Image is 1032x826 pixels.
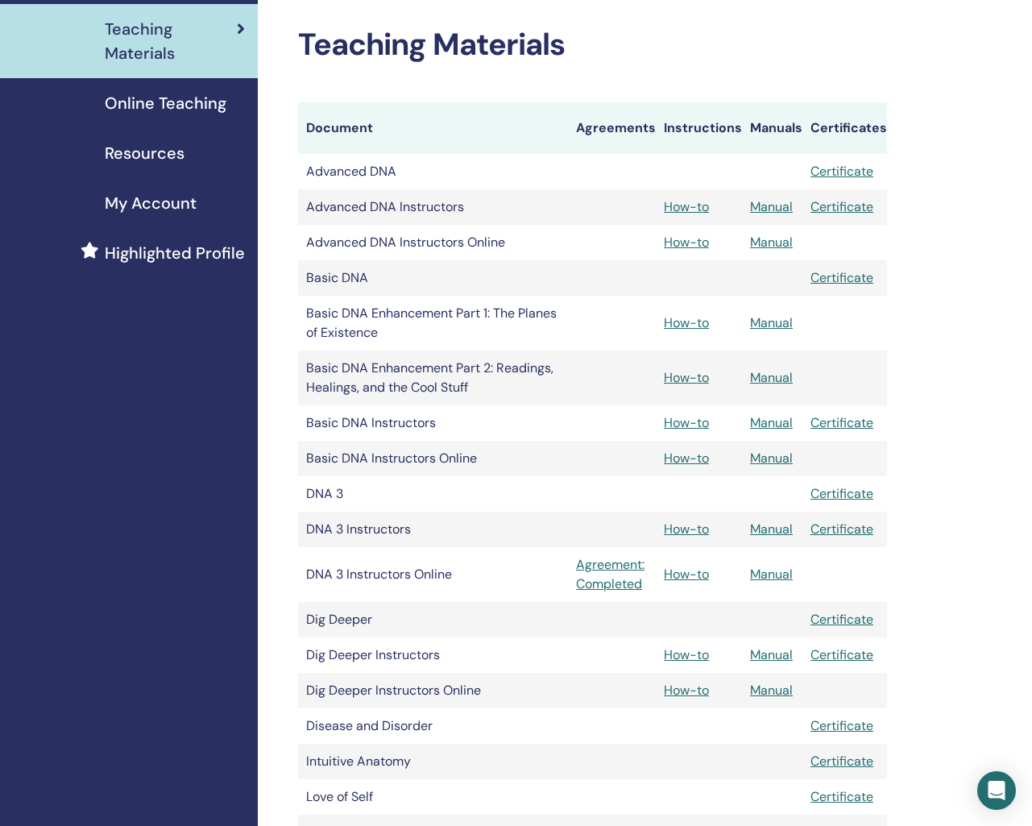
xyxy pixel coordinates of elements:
td: Dig Deeper Instructors [298,637,568,673]
div: Open Intercom Messenger [977,771,1016,810]
a: Certificate [810,163,873,180]
a: How-to [664,521,709,538]
a: Certificate [810,198,873,215]
a: Manual [750,646,793,663]
th: Agreements [568,102,656,154]
th: Document [298,102,568,154]
a: How-to [664,646,709,663]
a: Manual [750,414,793,431]
a: Manual [750,314,793,331]
a: Certificate [810,414,873,431]
td: Basic DNA Instructors [298,405,568,441]
a: Manual [750,682,793,699]
th: Manuals [742,102,802,154]
a: Manual [750,369,793,386]
a: Agreement: Completed [576,555,648,594]
a: Certificate [810,521,873,538]
a: How-to [664,682,709,699]
h2: Teaching Materials [298,27,887,64]
td: Dig Deeper [298,602,568,637]
a: Certificate [810,788,873,805]
a: How-to [664,566,709,583]
span: My Account [105,191,197,215]
a: Manual [750,450,793,467]
td: Dig Deeper Instructors Online [298,673,568,708]
a: Certificate [810,611,873,628]
td: Disease and Disorder [298,708,568,744]
td: Basic DNA [298,260,568,296]
span: Highlighted Profile [105,241,245,265]
a: Certificate [810,717,873,734]
span: Resources [105,141,184,165]
td: Advanced DNA [298,154,568,189]
td: Advanced DNA Instructors [298,189,568,225]
td: DNA 3 [298,476,568,512]
a: Manual [750,566,793,583]
a: Certificate [810,753,873,770]
span: Online Teaching [105,91,226,115]
td: Basic DNA Enhancement Part 1: The Planes of Existence [298,296,568,351]
span: Teaching Materials [105,17,237,65]
a: Certificate [810,269,873,286]
a: Certificate [810,485,873,502]
td: DNA 3 Instructors [298,512,568,547]
a: Certificate [810,646,873,663]
th: Instructions [656,102,742,154]
td: DNA 3 Instructors Online [298,547,568,602]
td: Basic DNA Enhancement Part 2: Readings, Healings, and the Cool Stuff [298,351,568,405]
a: How-to [664,369,709,386]
td: Intuitive Anatomy [298,744,568,779]
a: How-to [664,234,709,251]
td: Love of Self [298,779,568,815]
a: Manual [750,521,793,538]
a: How-to [664,414,709,431]
th: Certificates [802,102,887,154]
td: Advanced DNA Instructors Online [298,225,568,260]
a: Manual [750,234,793,251]
a: How-to [664,314,709,331]
a: How-to [664,450,709,467]
td: Basic DNA Instructors Online [298,441,568,476]
a: Manual [750,198,793,215]
a: How-to [664,198,709,215]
